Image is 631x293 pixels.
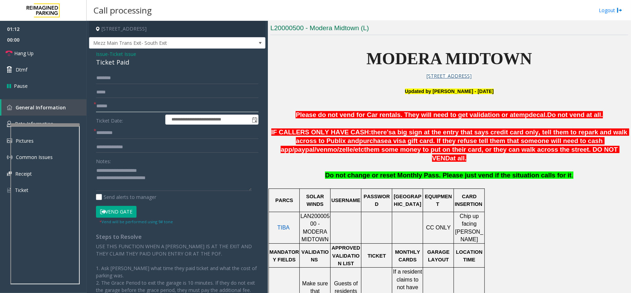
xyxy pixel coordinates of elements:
a: TIBA [277,225,290,231]
span: VALIDATIONS [301,249,329,262]
span: Do not change or reset Monthly Pass. Please just vend if the situation calls for it [325,171,571,179]
span: / [337,146,339,153]
a: Logout [599,7,622,14]
font: U [405,88,409,94]
span: EQUIPMENT [425,194,452,207]
span: LAN20000500 - MODERA MIDTOWN [300,213,330,242]
span: Rate Information [15,120,53,127]
span: a visa gift card. If they refuse tell them that someone will need to cash app/ [281,137,604,153]
span: APPROVED VALIDATION LIST [332,245,361,266]
div: Ticket Paid [96,58,258,67]
a: General Information [1,99,87,116]
small: Vend will be performed using 9# tone [99,219,173,224]
span: purchase [359,137,388,144]
span: Mezz Main Trans Exit- South Exit [89,37,230,49]
span: a big sign at the entry that says credit card only, tell them to repark and walk across to Publix... [296,128,629,144]
span: Pause [14,82,28,90]
h3: Call processing [90,2,155,19]
span: - [108,51,136,57]
span: GARAGE LAYOUT [427,249,451,262]
span: TICKET [368,253,386,259]
span: at all. [450,154,467,162]
span: decal. [529,111,547,118]
button: Vend Gate [96,206,137,218]
span: CC ONLY [426,225,451,231]
h4: Steps to Resolve [96,234,258,240]
span: Please do not vend for Car rentals. They will need to get validation or a [296,111,513,118]
span: [GEOGRAPHIC_DATA] [394,194,421,207]
img: logout [617,7,622,14]
span: etc [355,146,364,153]
span: USERNAME [331,198,360,203]
span: MODERA MIDTOWN [367,49,532,68]
a: [STREET_ADDRESS] [427,73,472,79]
h3: L20000500 - Modera Midtown (L) [270,24,628,35]
span: [STREET_ADDRESS] [427,73,472,79]
label: Notes: [96,155,111,165]
span: Ticket Issue [109,50,136,58]
span: / [353,146,355,153]
span: SOLAR WINDS [306,194,325,207]
span: TIBA [277,225,290,231]
span: Toggle popup [251,115,258,125]
label: Ticket Date: [94,115,164,125]
img: 'icon' [7,121,11,127]
span: PASSWORD [363,194,390,207]
img: 'icon' [7,139,12,143]
span: CARD INSERTION [455,194,482,207]
span: venmo [316,146,337,153]
span: LOCATION TIME [456,249,484,262]
img: 'icon' [7,105,12,110]
span: zelle [339,146,353,153]
font: pdated by [PERSON_NAME] - [DATE] [405,89,494,94]
span: temp [514,111,529,118]
img: 'icon' [7,171,12,176]
span: PARCS [275,198,293,203]
span: MANDATORY FIELDS [270,249,299,262]
h4: [STREET_ADDRESS] [89,21,265,37]
img: 'icon' [7,154,12,160]
span: . [572,171,573,179]
span: Dtmf [16,66,27,73]
span: / [315,146,316,153]
span: there's [371,128,392,136]
span: Issue [96,50,108,58]
img: 'icon' [7,187,11,193]
span: MONTHLY CARDS [395,249,422,262]
span: paypal [294,146,315,153]
span: Chip up facing [PERSON_NAME] [455,213,483,242]
label: Send alerts to manager [96,193,156,201]
span: them some money to put on their card, or they can walk across the street. DO NOT VEND [364,146,620,162]
span: Hang Up [14,50,34,57]
span: Do not vend at all. [547,111,603,118]
span: IF CALLERS ONLY HAVE CASH: [271,128,371,136]
span: General Information [16,104,66,111]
